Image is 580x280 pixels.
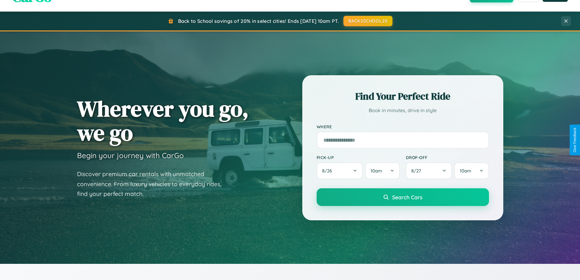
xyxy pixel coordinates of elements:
button: 10am [365,162,399,179]
h3: Begin your journey with CarGo [77,151,184,160]
p: Discover premium car rentals with unmatched convenience. From luxury vehicles to everyday rides, ... [77,169,229,199]
div: Give Feedback [573,128,577,152]
span: 8 / 26 [322,168,335,174]
button: 8/26 [317,162,363,179]
button: 8/27 [406,162,452,179]
span: Back to School savings of 20% in select cities! Ends [DATE] 10am PT. [178,18,339,24]
span: 10am [371,168,382,174]
button: Search Cars [317,188,489,206]
label: Pick-up [317,155,400,160]
p: Book in minutes, drive in style [317,106,489,115]
span: Search Cars [392,194,422,200]
span: 8 / 27 [411,168,424,174]
label: Drop-off [406,155,489,160]
span: 10am [460,168,471,174]
button: 10am [454,162,489,179]
label: Where [317,124,489,129]
h2: Find Your Perfect Ride [317,90,489,103]
button: BACK2SCHOOL20 [343,16,392,26]
h1: Wherever you go, we go [77,97,249,145]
